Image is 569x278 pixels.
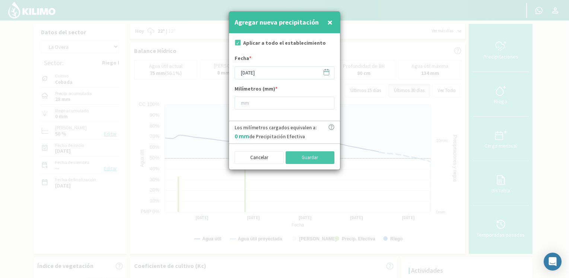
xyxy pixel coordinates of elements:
button: Close [325,15,334,30]
p: Los milímetros cargados equivalen a: de Precipitación Efectiva [235,124,317,140]
input: mm [235,97,334,110]
span: 0 mm [235,132,249,140]
label: Aplicar a todo el establecimiento [243,39,326,47]
span: × [327,16,333,28]
h4: Agregar nueva precipitación [235,17,319,28]
label: Fecha [235,54,251,64]
button: Guardar [286,151,335,164]
label: Milímetros (mm) [235,85,277,95]
button: Cancelar [235,151,284,164]
div: Open Intercom Messenger [544,253,562,271]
